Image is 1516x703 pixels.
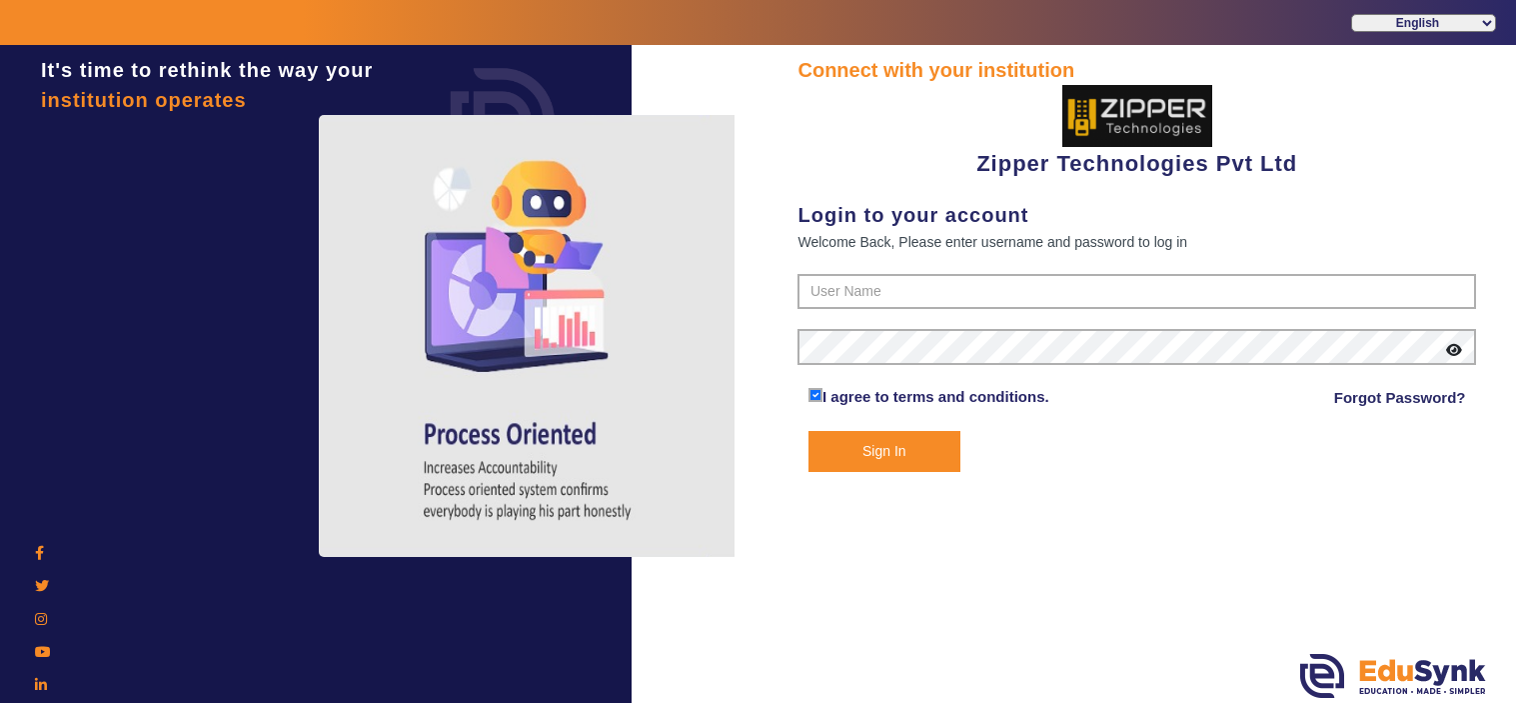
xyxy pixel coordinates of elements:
[428,45,578,195] img: login.png
[797,230,1476,254] div: Welcome Back, Please enter username and password to log in
[808,431,960,472] button: Sign In
[822,388,1049,405] a: I agree to terms and conditions.
[41,59,373,81] span: It's time to rethink the way your
[797,200,1476,230] div: Login to your account
[797,55,1476,85] div: Connect with your institution
[1300,654,1486,698] img: edusynk.png
[1062,85,1212,147] img: 36227e3f-cbf6-4043-b8fc-b5c5f2957d0a
[319,115,739,557] img: login4.png
[41,89,247,111] span: institution operates
[1334,386,1466,410] a: Forgot Password?
[797,274,1476,310] input: User Name
[797,85,1476,180] div: Zipper Technologies Pvt Ltd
